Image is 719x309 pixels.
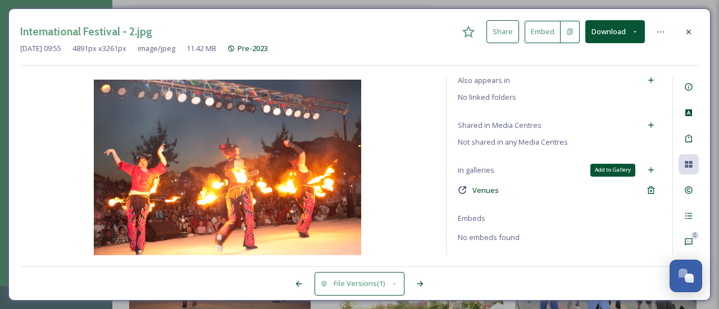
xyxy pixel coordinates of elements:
[472,185,499,195] span: Venues
[20,24,152,40] h3: International Festival - 2.jpg
[458,137,568,147] span: Not shared in any Media Centres
[525,21,561,43] button: Embed
[238,43,268,53] span: Pre-2023
[458,232,520,242] span: No embeds found
[486,20,519,43] button: Share
[20,80,435,257] img: International%20Festival%20-%202.jpg
[458,165,494,176] span: In galleries
[585,20,645,43] button: Download
[186,43,216,54] span: 11.42 MB
[691,232,699,239] div: 0
[72,43,126,54] span: 4891 px x 3261 px
[472,183,499,197] a: Venues
[20,43,61,54] span: [DATE] 09:55
[458,92,516,102] span: No linked folders
[315,272,404,295] button: File Versions(1)
[458,75,510,86] span: Also appears in
[138,43,175,54] span: image/jpeg
[590,164,635,176] div: Add to Gallery
[670,260,702,292] button: Open Chat
[458,213,485,223] span: Embeds
[458,120,541,131] span: Shared in Media Centres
